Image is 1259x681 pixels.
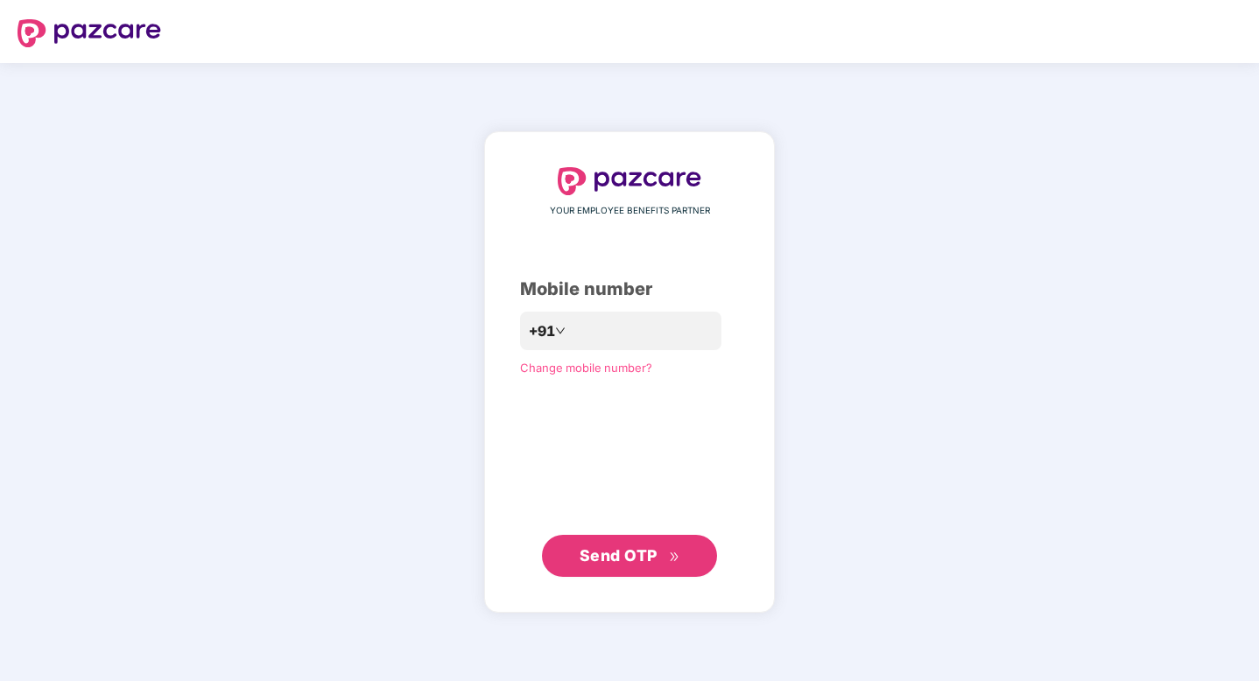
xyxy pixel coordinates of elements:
[542,535,717,577] button: Send OTPdouble-right
[18,19,161,47] img: logo
[580,546,658,565] span: Send OTP
[555,326,566,336] span: down
[558,167,701,195] img: logo
[520,276,739,303] div: Mobile number
[520,361,652,375] a: Change mobile number?
[529,320,555,342] span: +91
[550,204,710,218] span: YOUR EMPLOYEE BENEFITS PARTNER
[669,551,680,563] span: double-right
